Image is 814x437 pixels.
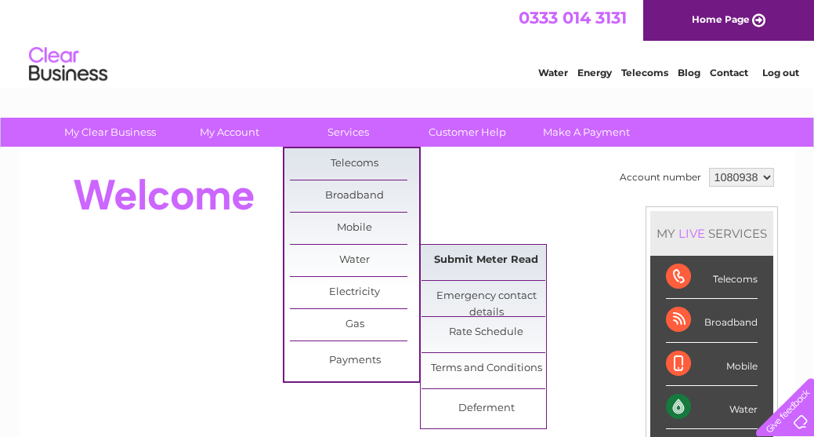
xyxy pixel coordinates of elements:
[284,118,413,147] a: Services
[421,393,551,424] a: Deferment
[290,148,419,180] a: Telecoms
[616,164,705,191] td: Account number
[290,277,419,308] a: Electricity
[421,353,551,384] a: Terms and Conditions
[421,245,551,276] a: Submit Meter Read
[675,226,708,241] div: LIVE
[290,180,419,212] a: Broadband
[290,345,419,377] a: Payments
[650,211,773,256] div: MY SERVICES
[421,281,551,312] a: Emergency contact details
[290,245,419,276] a: Water
[290,213,419,244] a: Mobile
[522,118,651,147] a: Make A Payment
[519,8,627,27] a: 0333 014 3131
[678,67,700,78] a: Blog
[666,256,758,299] div: Telecoms
[762,67,799,78] a: Log out
[666,343,758,386] div: Mobile
[666,299,758,342] div: Broadband
[621,67,668,78] a: Telecoms
[666,386,758,429] div: Water
[421,317,551,348] a: Rate Schedule
[403,118,532,147] a: Customer Help
[28,41,108,89] img: logo.png
[538,67,568,78] a: Water
[577,67,612,78] a: Energy
[165,118,294,147] a: My Account
[710,67,748,78] a: Contact
[38,9,778,76] div: Clear Business is a trading name of Verastar Limited (registered in [GEOGRAPHIC_DATA] No. 3667643...
[290,309,419,340] a: Gas
[45,118,175,147] a: My Clear Business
